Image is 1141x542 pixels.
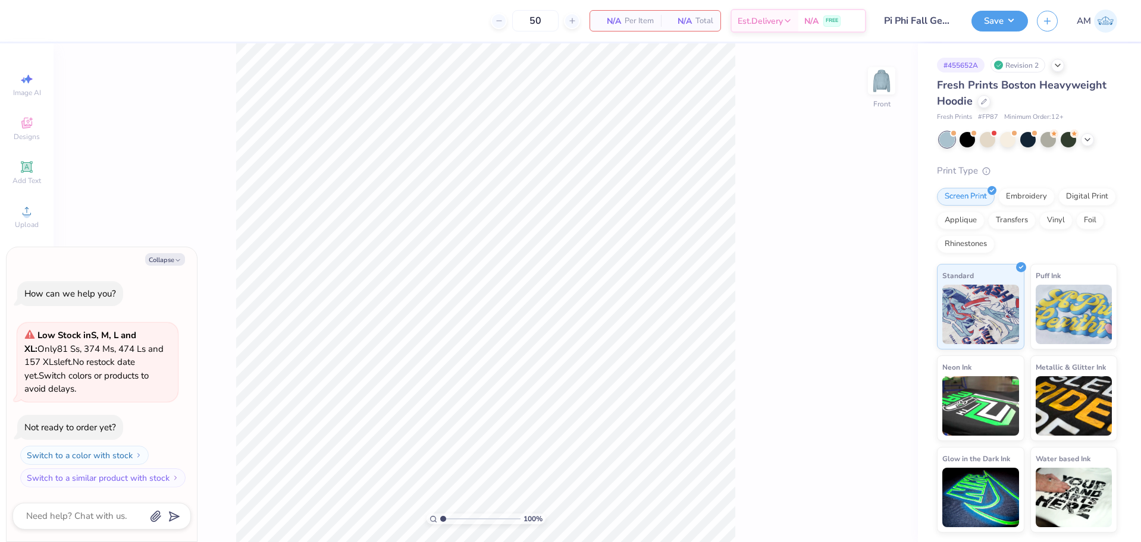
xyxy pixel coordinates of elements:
[870,69,894,93] img: Front
[937,164,1117,178] div: Print Type
[1039,212,1073,229] div: Vinyl
[24,421,116,433] div: Not ready to order yet?
[625,15,654,27] span: Per Item
[998,188,1055,206] div: Embroidery
[668,15,692,27] span: N/A
[942,376,1019,436] img: Neon Ink
[1036,376,1112,436] img: Metallic & Glitter Ink
[695,15,713,27] span: Total
[14,132,40,141] span: Designs
[24,329,164,395] span: Only 81 Ss, 374 Ms, 474 Ls and 157 XLs left. Switch colors or products to avoid delays.
[942,452,1010,465] span: Glow in the Dark Ink
[1036,269,1061,282] span: Puff Ink
[20,446,149,465] button: Switch to a color with stock
[942,361,971,373] span: Neon Ink
[15,220,39,229] span: Upload
[937,235,995,253] div: Rhinestones
[1077,14,1091,28] span: AM
[172,474,179,481] img: Switch to a similar product with stock
[145,253,185,266] button: Collapse
[1076,212,1104,229] div: Foil
[24,356,135,382] span: No restock date yet.
[804,15,819,27] span: N/A
[135,452,142,459] img: Switch to a color with stock
[826,17,838,25] span: FREE
[937,188,995,206] div: Screen Print
[524,513,543,524] span: 100 %
[942,269,974,282] span: Standard
[978,112,998,122] span: # FP87
[1094,10,1117,33] img: Arvi Mikhail Parcero
[875,9,963,33] input: Untitled Design
[24,329,136,355] strong: Low Stock in S, M, L and XL :
[1058,188,1116,206] div: Digital Print
[1036,285,1112,344] img: Puff Ink
[13,88,41,97] span: Image AI
[597,15,621,27] span: N/A
[1036,361,1106,373] span: Metallic & Glitter Ink
[1077,10,1117,33] a: AM
[942,285,1019,344] img: Standard
[937,112,972,122] span: Fresh Prints
[971,11,1028,31] button: Save
[942,468,1019,527] img: Glow in the Dark Ink
[873,99,891,109] div: Front
[937,78,1106,108] span: Fresh Prints Boston Heavyweight Hoodie
[512,10,559,31] input: – –
[738,15,783,27] span: Est. Delivery
[1036,468,1112,527] img: Water based Ink
[12,176,41,185] span: Add Text
[1004,112,1064,122] span: Minimum Order: 12 +
[988,212,1036,229] div: Transfers
[1036,452,1090,465] span: Water based Ink
[990,58,1045,73] div: Revision 2
[937,58,985,73] div: # 455652A
[937,212,985,229] div: Applique
[24,288,116,300] div: How can we help you?
[20,468,186,487] button: Switch to a similar product with stock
